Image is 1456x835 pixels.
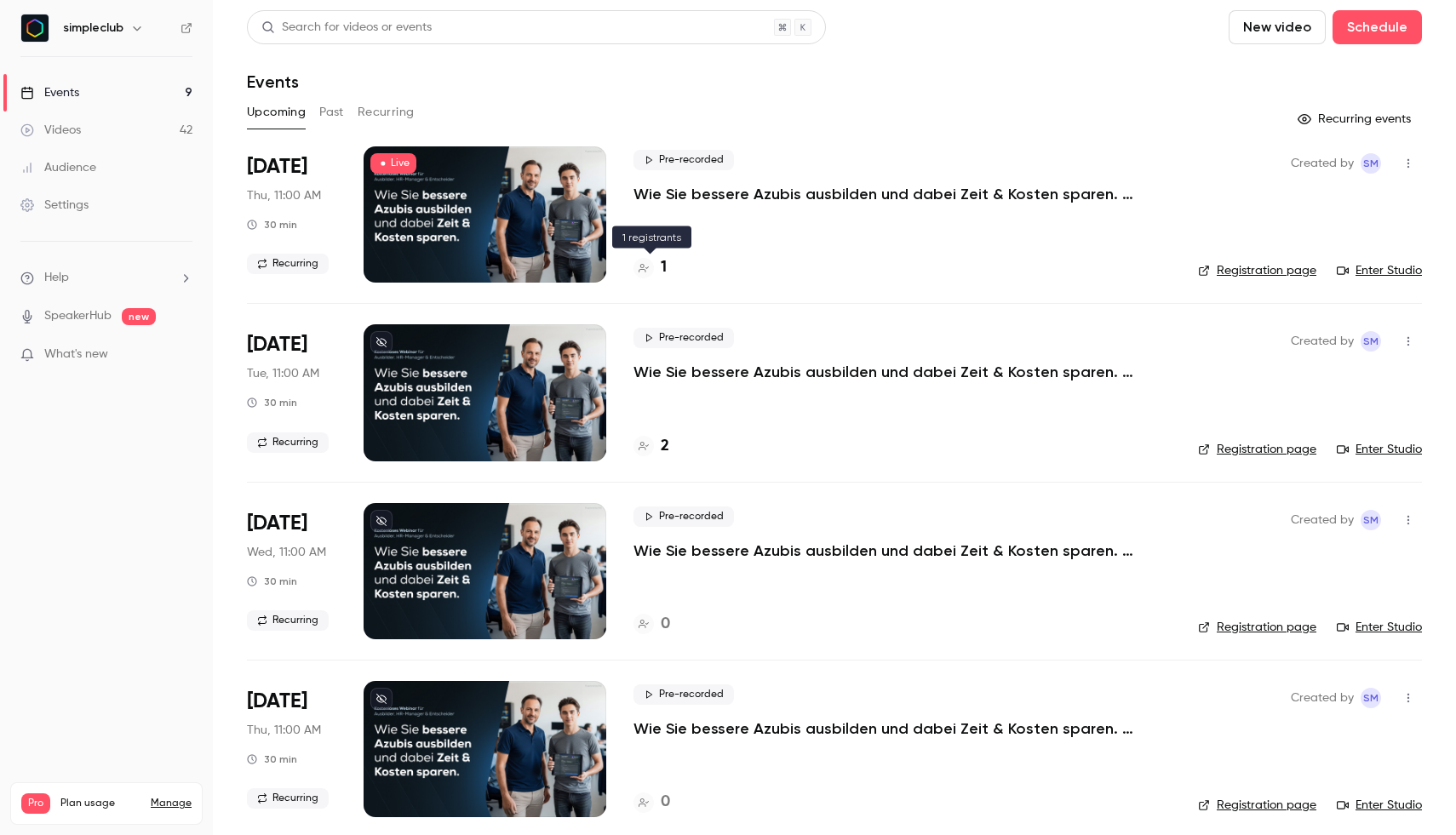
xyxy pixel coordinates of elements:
[247,722,321,739] span: Thu, 11:00 AM
[319,99,344,126] button: Past
[247,752,297,766] div: 30 min
[63,20,123,37] h6: simpleclub
[247,146,336,283] div: Aug 21 Thu, 11:00 AM (Europe/Berlin)
[247,610,329,631] span: Recurring
[60,797,140,810] span: Plan usage
[633,256,667,279] a: 1
[44,269,69,287] span: Help
[20,197,89,214] div: Settings
[1291,331,1354,352] span: Created by
[172,347,192,363] iframe: Noticeable Trigger
[661,791,670,814] h4: 0
[20,159,96,176] div: Audience
[247,510,307,537] span: [DATE]
[1363,510,1379,530] span: sM
[633,150,734,170] span: Pre-recorded
[21,14,49,42] img: simpleclub
[633,540,1144,561] a: Wie Sie bessere Azubis ausbilden und dabei Zeit & Kosten sparen. (Mittwoch, 11:00 Uhr)
[44,307,112,325] a: SpeakerHub
[1291,153,1354,174] span: Created by
[358,99,415,126] button: Recurring
[1337,797,1422,814] a: Enter Studio
[247,324,336,460] div: Aug 26 Tue, 11:00 AM (Europe/Berlin)
[247,432,329,453] span: Recurring
[1229,10,1326,44] button: New video
[20,269,192,287] li: help-dropdown-opener
[20,84,79,101] div: Events
[247,254,329,274] span: Recurring
[1363,153,1379,174] span: sM
[1363,688,1379,708] span: sM
[633,718,1144,739] a: Wie Sie bessere Azubis ausbilden und dabei Zeit & Kosten sparen. (Donnerstag, 11:00 Uhr)
[1291,688,1354,708] span: Created by
[20,122,81,139] div: Videos
[44,346,108,363] span: What's new
[1361,153,1381,174] span: simpleclub Marketing
[633,328,734,348] span: Pre-recorded
[247,788,329,809] span: Recurring
[1337,619,1422,636] a: Enter Studio
[1363,331,1379,352] span: sM
[1198,619,1316,636] a: Registration page
[247,218,297,232] div: 30 min
[21,793,50,814] span: Pro
[247,688,307,715] span: [DATE]
[1337,441,1422,458] a: Enter Studio
[247,365,319,382] span: Tue, 11:00 AM
[247,544,326,561] span: Wed, 11:00 AM
[122,308,156,325] span: new
[370,153,416,174] span: Live
[247,99,306,126] button: Upcoming
[633,362,1144,382] a: Wie Sie bessere Azubis ausbilden und dabei Zeit & Kosten sparen. (Dienstag, 11:00 Uhr)
[661,613,670,636] h4: 0
[247,503,336,639] div: Aug 27 Wed, 11:00 AM (Europe/Berlin)
[633,435,669,458] a: 2
[247,681,336,817] div: Aug 28 Thu, 11:00 AM (Europe/Berlin)
[1361,510,1381,530] span: simpleclub Marketing
[151,797,192,810] a: Manage
[1361,688,1381,708] span: simpleclub Marketing
[1337,262,1422,279] a: Enter Studio
[247,575,297,588] div: 30 min
[1291,510,1354,530] span: Created by
[1361,331,1381,352] span: simpleclub Marketing
[1290,106,1422,133] button: Recurring events
[247,396,297,409] div: 30 min
[1198,441,1316,458] a: Registration page
[1198,262,1316,279] a: Registration page
[247,187,321,204] span: Thu, 11:00 AM
[1333,10,1422,44] button: Schedule
[633,684,734,705] span: Pre-recorded
[261,19,432,37] div: Search for videos or events
[633,791,670,814] a: 0
[633,613,670,636] a: 0
[661,435,669,458] h4: 2
[247,331,307,358] span: [DATE]
[247,71,299,92] h1: Events
[633,184,1144,204] a: Wie Sie bessere Azubis ausbilden und dabei Zeit & Kosten sparen. (Donnerstag, 11:00 Uhr)
[247,153,307,180] span: [DATE]
[633,506,734,527] span: Pre-recorded
[1198,797,1316,814] a: Registration page
[661,256,667,279] h4: 1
